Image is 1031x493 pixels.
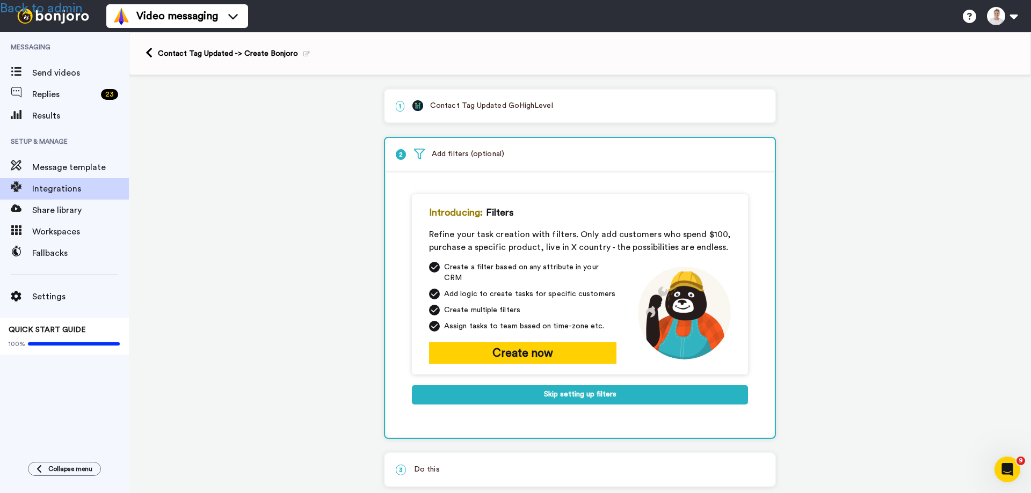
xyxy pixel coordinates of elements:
p: Add filters (optional) [396,149,764,160]
div: Contact Tag Updated -> Create Bonjoro [158,48,310,59]
div: 3Do this [384,452,776,487]
span: Replies [32,88,97,101]
img: filter.svg [414,149,425,159]
span: Create a filter based on any attribute in your CRM [444,262,616,283]
img: mechanic-joro.png [638,267,731,359]
span: QUICK START GUIDE [9,326,86,334]
div: Refine your task creation with filters. Only add customers who spend $100, purchase a specific pr... [429,228,731,254]
span: Settings [32,290,129,303]
button: Collapse menu [28,462,101,476]
span: 100% [9,340,25,348]
button: Create now [429,342,616,364]
span: Workspaces [32,225,129,238]
span: Video messaging [136,9,218,24]
p: Do this [396,464,764,475]
span: 3 [396,465,406,475]
button: Skip setting up filters [412,385,748,404]
span: Assign tasks to team based on time-zone etc. [444,321,605,332]
span: Add logic to create tasks for specific customers [444,289,615,299]
span: Share library [32,204,129,217]
span: 1 [396,101,404,112]
span: Message template [32,161,129,174]
img: vm-color.svg [113,8,130,25]
span: Integrations [32,182,129,195]
div: 1Contact Tag Updated GoHighLevel [384,89,776,123]
div: 23 [101,89,118,100]
p: Contact Tag Updated GoHighLevel [396,100,764,112]
span: Collapse menu [48,465,92,473]
img: logo_gohighlevel.png [412,100,423,111]
span: Results [32,109,129,122]
span: Filters [486,205,514,220]
span: 2 [396,149,406,160]
iframe: Intercom live chat [994,457,1020,482]
span: 9 [1017,457,1025,465]
span: Create multiple filters [444,305,520,315]
span: Fallbacks [32,247,129,260]
span: Introducing: [429,205,483,220]
span: Send videos [32,67,129,79]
